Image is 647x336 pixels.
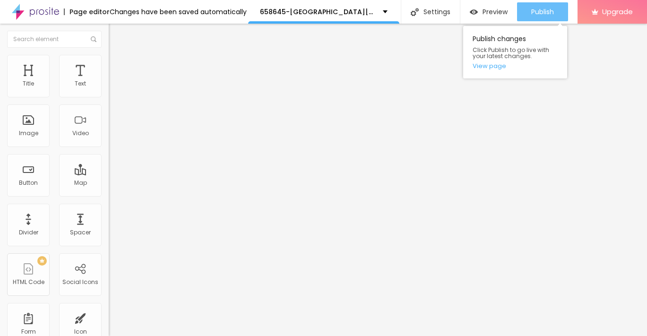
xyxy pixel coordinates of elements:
[531,8,554,16] span: Publish
[411,8,419,16] img: Icone
[23,80,34,87] div: Title
[460,2,517,21] button: Preview
[517,2,568,21] button: Publish
[463,26,567,78] div: Publish changes
[260,9,376,15] p: 658645-[GEOGRAPHIC_DATA][PERSON_NAME][DEMOGRAPHIC_DATA] [GEOGRAPHIC_DATA]-[GEOGRAPHIC_DATA]
[483,8,508,16] span: Preview
[21,328,36,335] div: Form
[62,279,98,285] div: Social Icons
[72,130,89,137] div: Video
[7,31,102,48] input: Search element
[470,8,478,16] img: view-1.svg
[13,279,44,285] div: HTML Code
[19,229,38,236] div: Divider
[74,328,87,335] div: Icon
[75,80,86,87] div: Text
[473,47,558,59] span: Click Publish to go live with your latest changes.
[602,8,633,16] span: Upgrade
[70,229,91,236] div: Spacer
[91,36,96,42] img: Icone
[19,130,38,137] div: Image
[19,180,38,186] div: Button
[110,9,247,15] div: Changes have been saved automatically
[473,63,558,69] a: View page
[109,24,647,336] iframe: Editor
[64,9,110,15] div: Page editor
[74,180,87,186] div: Map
